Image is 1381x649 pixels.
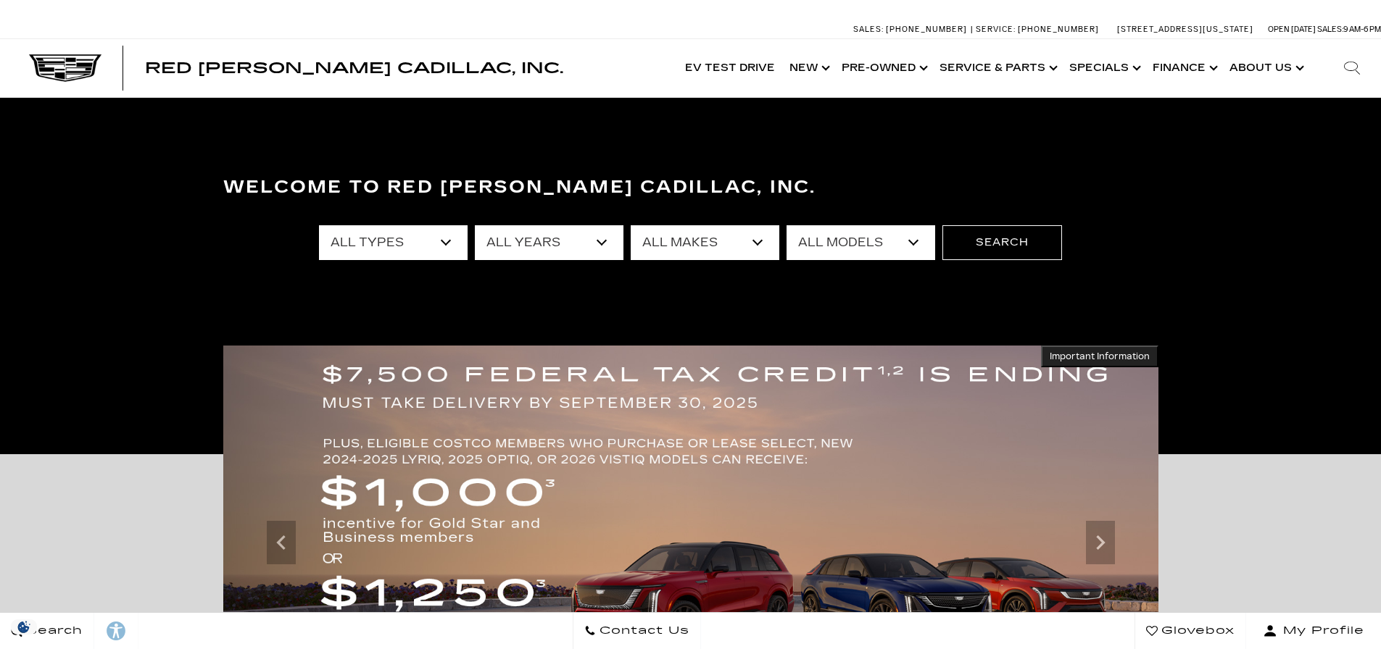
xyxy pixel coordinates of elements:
a: Red [PERSON_NAME] Cadillac, Inc. [145,61,563,75]
div: Next [1086,521,1115,564]
section: Click to Open Cookie Consent Modal [7,619,41,635]
span: Service: [976,25,1016,34]
span: My Profile [1277,621,1364,641]
button: Open user profile menu [1246,613,1381,649]
select: Filter by year [475,225,623,260]
a: Sales: [PHONE_NUMBER] [853,25,971,33]
a: EV Test Drive [678,39,782,97]
a: Specials [1062,39,1145,97]
a: New [782,39,834,97]
button: Search [942,225,1062,260]
button: Important Information [1041,346,1158,367]
select: Filter by make [631,225,779,260]
a: Glovebox [1135,613,1246,649]
h3: Welcome to Red [PERSON_NAME] Cadillac, Inc. [223,173,1158,202]
img: Cadillac Dark Logo with Cadillac White Text [29,54,101,82]
span: Red [PERSON_NAME] Cadillac, Inc. [145,59,563,77]
span: 9 AM-6 PM [1343,25,1381,34]
span: Open [DATE] [1268,25,1316,34]
a: Pre-Owned [834,39,932,97]
span: Glovebox [1158,621,1235,641]
img: Opt-Out Icon [7,619,41,635]
a: About Us [1222,39,1309,97]
a: Contact Us [573,613,701,649]
a: Finance [1145,39,1222,97]
select: Filter by type [319,225,468,260]
span: Sales: [1317,25,1343,34]
span: Contact Us [596,621,689,641]
span: [PHONE_NUMBER] [886,25,967,34]
span: Search [22,621,83,641]
a: Service: [PHONE_NUMBER] [971,25,1103,33]
span: Sales: [853,25,884,34]
a: Service & Parts [932,39,1062,97]
span: [PHONE_NUMBER] [1018,25,1099,34]
a: [STREET_ADDRESS][US_STATE] [1117,25,1253,34]
div: Previous [267,521,296,564]
select: Filter by model [787,225,935,260]
span: Important Information [1050,351,1150,362]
